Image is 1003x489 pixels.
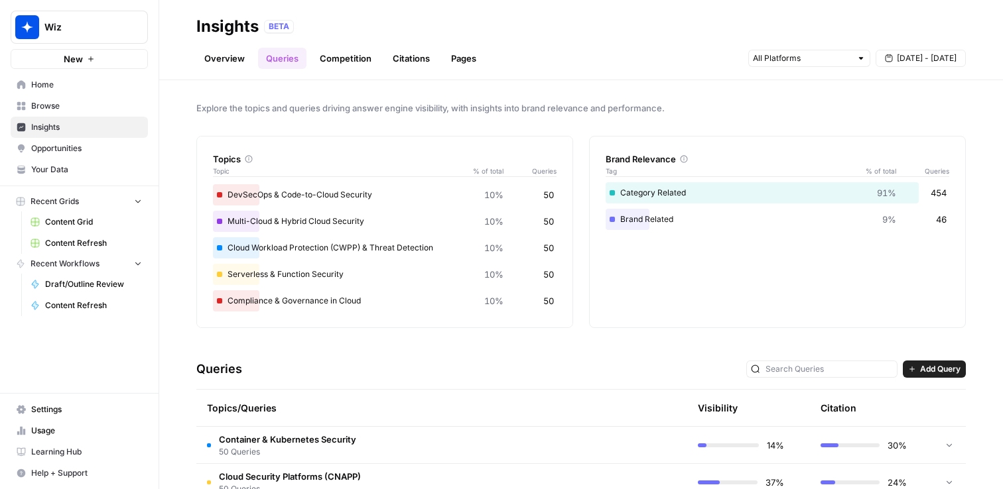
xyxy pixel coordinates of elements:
span: 14% [767,439,784,452]
span: 9% [882,213,896,226]
span: Learning Hub [31,446,142,458]
a: Learning Hub [11,441,148,462]
div: Cloud Workload Protection (CWPP) & Threat Detection [213,237,557,258]
input: All Platforms [753,52,851,65]
span: Opportunities [31,142,142,154]
span: 10% [484,215,503,228]
div: Topics/Queries [207,390,551,426]
span: Your Data [31,164,142,176]
span: Recent Workflows [31,258,100,270]
span: 91% [877,186,896,199]
div: Insights [196,16,259,37]
span: Recent Grids [31,195,79,207]
span: 50 Queries [219,446,356,458]
span: 50 [543,268,554,281]
span: 50 [543,215,554,228]
span: 10% [484,188,503,201]
button: [DATE] - [DATE] [876,50,966,67]
span: Cloud Security Platforms (CNAPP) [219,470,361,483]
button: Add Query [903,360,966,378]
span: Insights [31,121,142,133]
input: Search Queries [766,362,893,376]
span: Topic [213,166,464,176]
div: Topics [213,152,557,166]
span: 50 [543,188,554,201]
a: Your Data [11,159,148,180]
div: Multi-Cloud & Hybrid Cloud Security [213,211,557,232]
a: Competition [312,48,379,69]
a: Insights [11,117,148,138]
a: Opportunities [11,138,148,159]
span: Add Query [920,363,961,375]
span: Tag [606,166,856,176]
button: Help + Support [11,462,148,484]
span: New [64,52,83,66]
div: BETA [264,20,294,33]
a: Overview [196,48,253,69]
a: Content Refresh [25,295,148,316]
span: 10% [484,241,503,254]
span: [DATE] - [DATE] [897,52,957,64]
span: Content Refresh [45,299,142,311]
span: Queries [896,166,949,176]
span: 50 [543,294,554,307]
a: Queries [258,48,306,69]
span: 30% [888,439,907,452]
a: Usage [11,420,148,441]
button: Recent Workflows [11,254,148,274]
a: Home [11,74,148,95]
span: Home [31,79,142,91]
a: Draft/Outline Review [25,274,148,295]
span: Settings [31,404,142,415]
span: Browse [31,100,142,112]
span: Draft/Outline Review [45,278,142,290]
span: Wiz [44,21,125,34]
span: 37% [766,476,784,489]
h3: Queries [196,360,242,378]
a: Browse [11,95,148,117]
span: % of total [856,166,896,176]
span: 454 [931,186,947,199]
span: Queries [503,166,557,176]
div: Serverless & Function Security [213,264,557,285]
span: Container & Kubernetes Security [219,433,356,446]
span: Explore the topics and queries driving answer engine visibility, with insights into brand relevan... [196,101,966,115]
a: Citations [385,48,438,69]
button: Workspace: Wiz [11,11,148,44]
div: Brand Relevance [606,152,949,166]
div: Visibility [698,402,738,415]
div: Citation [821,390,856,426]
div: Compliance & Governance in Cloud [213,290,557,311]
span: 24% [888,476,907,489]
span: Usage [31,425,142,437]
div: DevSecOps & Code-to-Cloud Security [213,184,557,205]
div: Category Related [606,182,949,203]
div: Brand Related [606,209,949,230]
button: Recent Grids [11,191,148,211]
button: New [11,49,148,69]
a: Settings [11,399,148,420]
span: Help + Support [31,467,142,479]
span: 10% [484,294,503,307]
span: % of total [464,166,503,176]
span: Content Refresh [45,237,142,249]
a: Content Grid [25,211,148,233]
span: 50 [543,241,554,254]
a: Content Refresh [25,233,148,254]
span: 10% [484,268,503,281]
span: 46 [936,213,947,226]
span: Content Grid [45,216,142,228]
img: Wiz Logo [15,15,39,39]
a: Pages [443,48,484,69]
